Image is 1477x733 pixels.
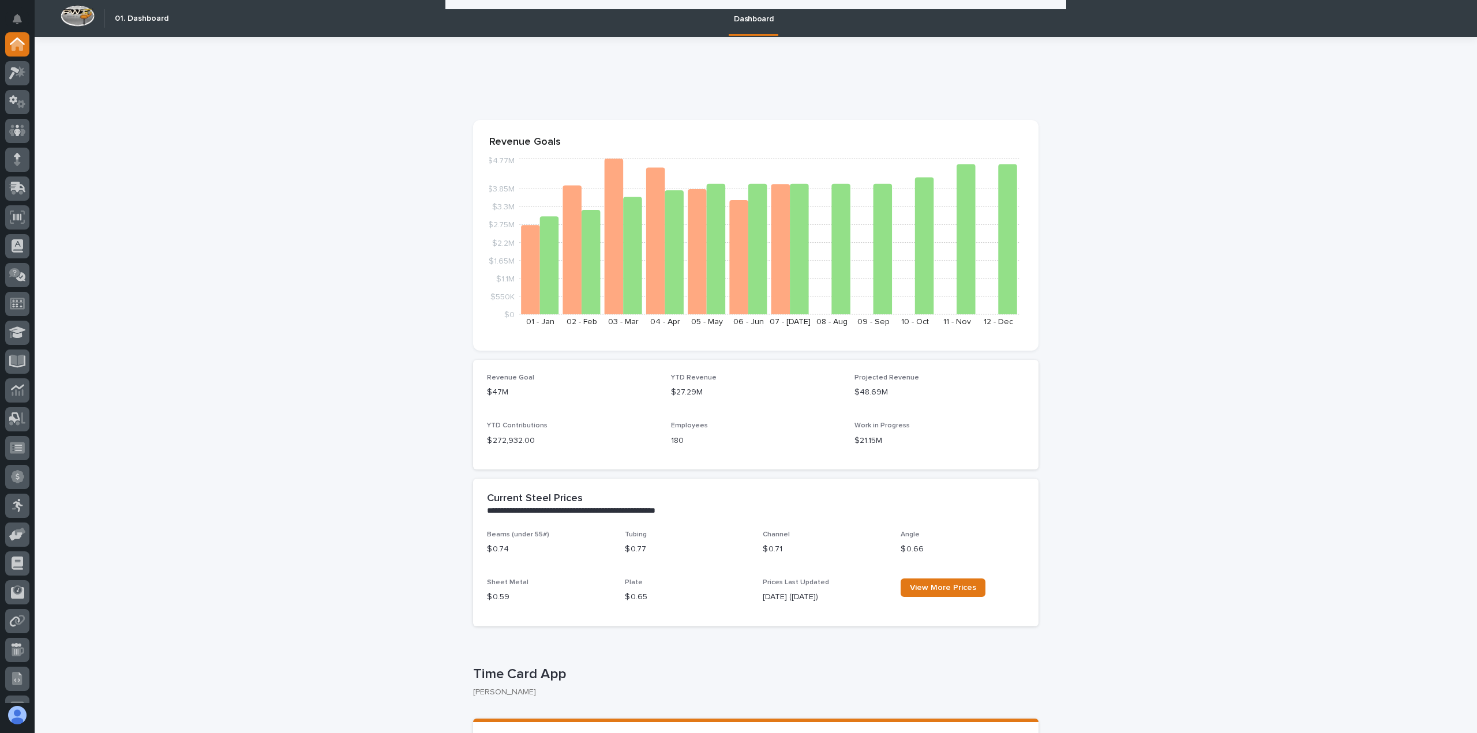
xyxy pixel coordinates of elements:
text: 11 - Nov [943,318,971,326]
p: $ 0.59 [487,591,611,603]
span: View More Prices [910,584,976,592]
iframe: Open customer support [1440,695,1471,726]
text: 06 - Jun [733,318,764,326]
p: $47M [487,386,657,399]
tspan: $2.75M [488,221,515,229]
span: Employees [671,422,708,429]
p: $ 0.74 [487,543,611,555]
tspan: $0 [504,311,515,319]
span: Angle [901,531,920,538]
tspan: $1.1M [496,275,515,283]
text: 10 - Oct [901,318,929,326]
p: Revenue Goals [489,136,1022,149]
p: Time Card App [473,666,1034,683]
h2: Current Steel Prices [487,493,583,505]
p: $ 0.65 [625,591,749,603]
p: [PERSON_NAME] [473,687,1029,697]
text: 09 - Sep [857,318,890,326]
p: [DATE] ([DATE]) [763,591,887,603]
button: users-avatar [5,703,29,727]
p: $ 0.77 [625,543,749,555]
text: 02 - Feb [567,318,597,326]
img: Workspace Logo [61,5,95,27]
span: Revenue Goal [487,374,534,381]
tspan: $2.2M [492,239,515,247]
p: $ 0.66 [901,543,1025,555]
span: Tubing [625,531,647,538]
p: $ 272,932.00 [487,435,657,447]
text: 04 - Apr [650,318,680,326]
tspan: $550K [490,292,515,300]
p: 180 [671,435,841,447]
span: YTD Contributions [487,422,548,429]
p: $ 0.71 [763,543,887,555]
span: Plate [625,579,643,586]
text: 12 - Dec [984,318,1013,326]
a: View More Prices [901,578,985,597]
span: Beams (under 55#) [487,531,549,538]
tspan: $4.77M [488,157,515,165]
text: 03 - Mar [608,318,639,326]
span: Sheet Metal [487,579,528,586]
text: 01 - Jan [526,318,554,326]
h2: 01. Dashboard [115,14,168,24]
text: 05 - May [691,318,723,326]
button: Notifications [5,7,29,31]
tspan: $3.3M [492,203,515,211]
span: Projected Revenue [854,374,919,381]
span: Channel [763,531,790,538]
tspan: $3.85M [488,185,515,193]
div: Notifications [14,14,29,32]
p: $27.29M [671,386,841,399]
text: 07 - [DATE] [770,318,811,326]
span: Prices Last Updated [763,579,829,586]
span: Work in Progress [854,422,910,429]
text: 08 - Aug [816,318,848,326]
span: YTD Revenue [671,374,717,381]
p: $21.15M [854,435,1025,447]
tspan: $1.65M [489,257,515,265]
p: $48.69M [854,386,1025,399]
